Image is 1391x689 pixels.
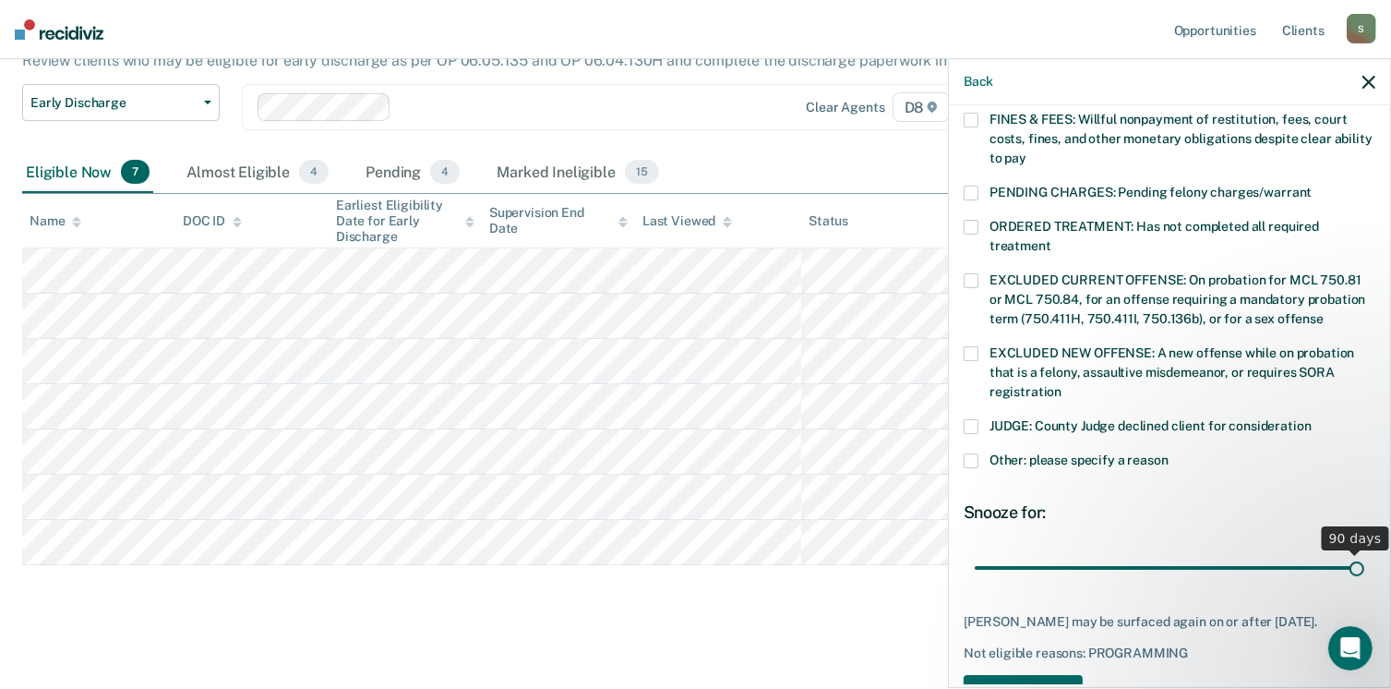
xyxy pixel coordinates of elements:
[489,205,628,236] div: Supervision End Date
[642,213,732,229] div: Last Viewed
[430,160,460,184] span: 4
[336,198,474,244] div: Earliest Eligibility Date for Early Discharge
[183,213,242,229] div: DOC ID
[625,160,659,184] span: 15
[1322,526,1389,550] div: 90 days
[15,19,103,40] img: Recidiviz
[989,345,1354,399] span: EXCLUDED NEW OFFENSE: A new offense while on probation that is a felony, assaultive misdemeanor, ...
[362,152,463,193] div: Pending
[1328,626,1373,671] iframe: Intercom live chat
[989,185,1312,199] span: PENDING CHARGES: Pending felony charges/warrant
[809,213,848,229] div: Status
[989,272,1365,326] span: EXCLUDED CURRENT OFFENSE: On probation for MCL 750.81 or MCL 750.84, for an offense requiring a m...
[964,646,1375,661] div: Not eligible reasons: PROGRAMMING
[22,152,153,193] div: Eligible Now
[989,112,1373,165] span: FINES & FEES: Willful nonpayment of restitution, fees, court costs, fines, and other monetary obl...
[989,219,1319,253] span: ORDERED TREATMENT: Has not completed all required treatment
[30,213,81,229] div: Name
[806,100,884,115] div: Clear agents
[299,160,329,184] span: 4
[30,95,197,111] span: Early Discharge
[989,418,1312,433] span: JUDGE: County Judge declined client for consideration
[1347,14,1376,43] div: S
[964,614,1375,630] div: [PERSON_NAME] may be surfaced again on or after [DATE].
[964,74,993,90] button: Back
[493,152,662,193] div: Marked Ineligible
[183,152,332,193] div: Almost Eligible
[121,160,150,184] span: 7
[893,92,951,122] span: D8
[989,453,1169,467] span: Other: please specify a reason
[964,502,1375,523] div: Snooze for:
